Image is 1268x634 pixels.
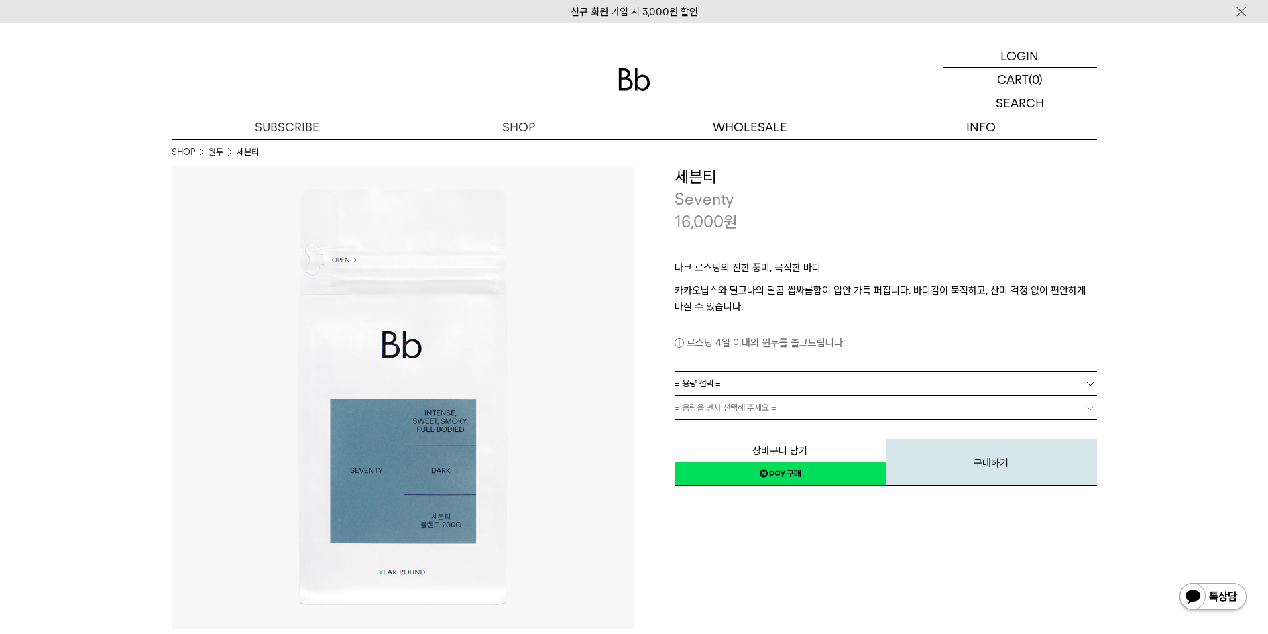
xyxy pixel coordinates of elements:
p: CART [997,68,1029,91]
span: = 용량 선택 = [675,372,721,395]
p: 다크 로스팅의 진한 풍미, 묵직한 바디 [675,260,1097,282]
li: 세븐티 [237,146,259,159]
p: 카카오닙스와 달고나의 달콤 쌉싸름함이 입안 가득 퍼집니다. 바디감이 묵직하고, 산미 걱정 없이 편안하게 마실 수 있습니다. [675,282,1097,315]
p: LOGIN [1000,44,1039,67]
a: LOGIN [943,44,1097,68]
span: 원 [724,212,738,231]
p: 16,000 [675,211,738,233]
p: WHOLESALE [634,115,866,139]
p: (0) [1029,68,1043,91]
img: 로고 [618,68,650,91]
h3: 세븐티 [675,166,1097,189]
a: SHOP [403,115,634,139]
img: 카카오톡 채널 1:1 채팅 버튼 [1178,582,1248,614]
p: 로스팅 4일 이내의 원두를 출고드립니다. [675,335,1097,351]
button: 구매하기 [886,439,1097,486]
p: Seventy [675,188,1097,211]
p: INFO [866,115,1097,139]
button: 장바구니 담기 [675,439,886,462]
a: 새창 [675,462,886,486]
a: SUBSCRIBE [172,115,403,139]
p: SEARCH [996,91,1044,115]
a: SHOP [172,146,195,159]
a: 신규 회원 가입 시 3,000원 할인 [571,6,698,18]
span: = 용량을 먼저 선택해 주세요 = [675,396,776,419]
a: CART (0) [943,68,1097,91]
a: 원두 [209,146,223,159]
img: 세븐티 [172,166,634,629]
